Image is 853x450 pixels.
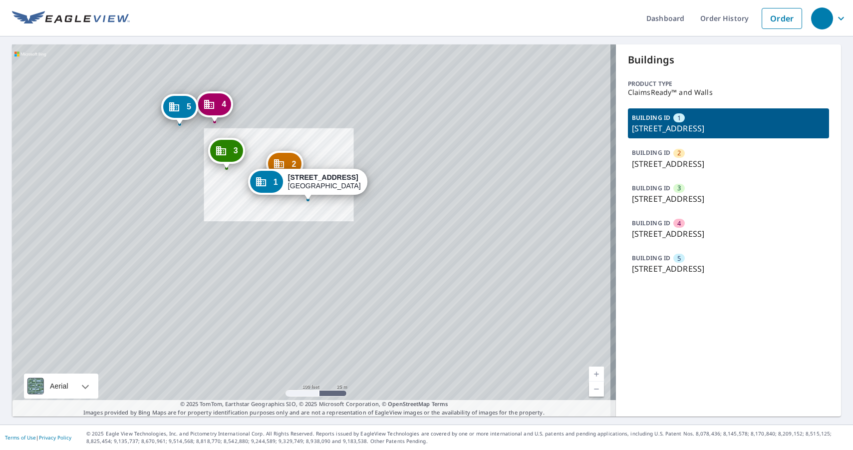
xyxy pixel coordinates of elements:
[632,254,670,262] p: BUILDING ID
[196,91,233,122] div: Dropped pin, building 4, Commercial property, 928 Obannonville Rd Loveland, OH 45140
[5,435,71,441] p: |
[432,400,448,408] a: Terms
[274,178,278,186] span: 1
[628,52,829,67] p: Buildings
[677,113,681,123] span: 1
[628,88,829,96] p: ClaimsReady™ and Walls
[388,400,430,408] a: OpenStreetMap
[12,400,616,417] p: Images provided by Bing Maps are for property identification purposes only and are not a represen...
[589,382,604,397] a: Current Level 18, Zoom Out
[248,169,368,200] div: Dropped pin, building 1, Commercial property, 938 Obannonville Rd Loveland, OH 45140
[180,400,448,409] span: © 2025 TomTom, Earthstar Geographics SIO, © 2025 Microsoft Corporation, ©
[632,158,825,170] p: [STREET_ADDRESS]
[632,263,825,275] p: [STREET_ADDRESS]
[632,219,670,227] p: BUILDING ID
[677,254,681,263] span: 5
[291,160,296,168] span: 2
[762,8,802,29] a: Order
[589,367,604,382] a: Current Level 18, Zoom In
[12,11,130,26] img: EV Logo
[86,430,848,445] p: © 2025 Eagle View Technologies, Inc. and Pictometry International Corp. All Rights Reserved. Repo...
[628,79,829,88] p: Product type
[5,434,36,441] a: Terms of Use
[234,147,238,154] span: 3
[632,228,825,240] p: [STREET_ADDRESS]
[632,148,670,157] p: BUILDING ID
[632,184,670,192] p: BUILDING ID
[39,434,71,441] a: Privacy Policy
[677,219,681,228] span: 4
[24,374,98,399] div: Aerial
[288,173,361,190] div: [GEOGRAPHIC_DATA]
[632,193,825,205] p: [STREET_ADDRESS]
[187,103,191,110] span: 5
[288,173,358,181] strong: [STREET_ADDRESS]
[161,94,198,125] div: Dropped pin, building 5, Commercial property, 928 Obannonville Rd Loveland, OH 45140
[677,183,681,193] span: 3
[266,151,303,182] div: Dropped pin, building 2, Commercial property, 936 Obannonville Rd Loveland, OH 45140
[677,148,681,158] span: 2
[47,374,71,399] div: Aerial
[632,113,670,122] p: BUILDING ID
[222,100,226,108] span: 4
[208,138,245,169] div: Dropped pin, building 3, Commercial property, 932 Obannonville Rd Loveland, OH 45140
[632,122,825,134] p: [STREET_ADDRESS]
